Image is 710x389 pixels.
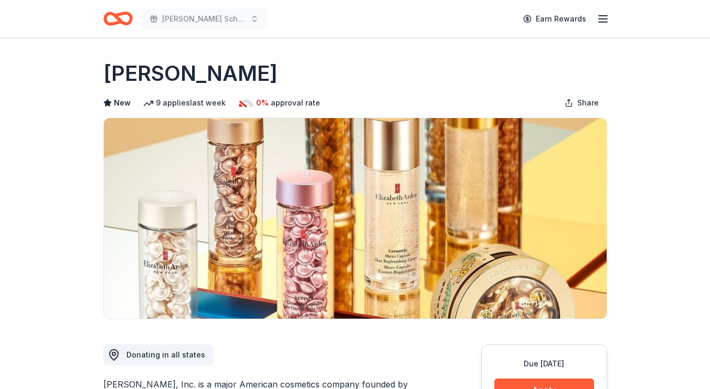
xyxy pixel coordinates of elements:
[256,97,269,109] span: 0%
[104,118,607,319] img: Image for Elizabeth Arden
[143,97,226,109] div: 9 applies last week
[114,97,131,109] span: New
[494,358,594,370] div: Due [DATE]
[556,92,607,113] button: Share
[126,350,205,359] span: Donating in all states
[517,9,592,28] a: Earn Rewards
[271,97,320,109] span: approval rate
[162,13,246,25] span: [PERSON_NAME] Scholarship Fundraiser
[577,97,599,109] span: Share
[141,8,267,29] button: [PERSON_NAME] Scholarship Fundraiser
[103,6,133,31] a: Home
[103,59,278,88] h1: [PERSON_NAME]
